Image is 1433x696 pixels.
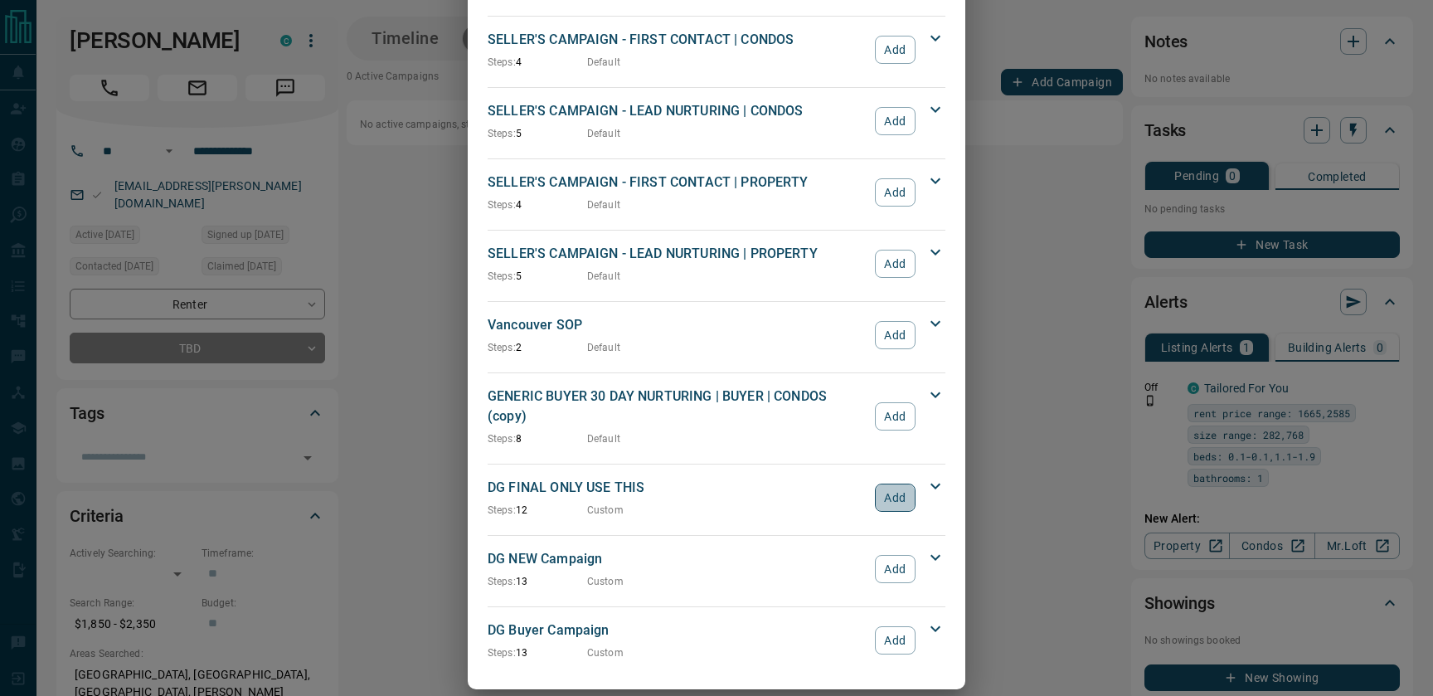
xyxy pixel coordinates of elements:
[488,431,587,446] p: 8
[488,30,867,50] p: SELLER'S CAMPAIGN - FIRST CONTACT | CONDOS
[488,475,945,521] div: DG FINAL ONLY USE THISSteps:12CustomAdd
[875,555,916,583] button: Add
[587,340,620,355] p: Default
[488,269,587,284] p: 5
[488,645,587,660] p: 13
[488,340,587,355] p: 2
[875,321,916,349] button: Add
[875,178,916,207] button: Add
[488,241,945,287] div: SELLER'S CAMPAIGN - LEAD NURTURING | PROPERTYSteps:5DefaultAdd
[875,484,916,512] button: Add
[488,98,945,144] div: SELLER'S CAMPAIGN - LEAD NURTURING | CONDOSSteps:5DefaultAdd
[488,617,945,664] div: DG Buyer CampaignSteps:13CustomAdd
[587,55,620,70] p: Default
[488,126,587,141] p: 5
[488,503,587,518] p: 12
[587,197,620,212] p: Default
[875,107,916,135] button: Add
[488,55,587,70] p: 4
[488,383,945,450] div: GENERIC BUYER 30 DAY NURTURING | BUYER | CONDOS (copy)Steps:8DefaultAdd
[488,56,516,68] span: Steps:
[488,101,867,121] p: SELLER'S CAMPAIGN - LEAD NURTURING | CONDOS
[488,312,945,358] div: Vancouver SOPSteps:2DefaultAdd
[488,27,945,73] div: SELLER'S CAMPAIGN - FIRST CONTACT | CONDOSSteps:4DefaultAdd
[488,647,516,659] span: Steps:
[488,270,516,282] span: Steps:
[488,169,945,216] div: SELLER'S CAMPAIGN - FIRST CONTACT | PROPERTYSteps:4DefaultAdd
[875,626,916,655] button: Add
[488,576,516,587] span: Steps:
[875,36,916,64] button: Add
[587,503,624,518] p: Custom
[488,387,867,426] p: GENERIC BUYER 30 DAY NURTURING | BUYER | CONDOS (copy)
[488,173,867,192] p: SELLER'S CAMPAIGN - FIRST CONTACT | PROPERTY
[488,315,867,335] p: Vancouver SOP
[875,402,916,431] button: Add
[488,433,516,445] span: Steps:
[587,574,624,589] p: Custom
[587,431,620,446] p: Default
[488,478,867,498] p: DG FINAL ONLY USE THIS
[488,621,867,640] p: DG Buyer Campaign
[875,250,916,278] button: Add
[488,342,516,353] span: Steps:
[488,199,516,211] span: Steps:
[488,128,516,139] span: Steps:
[488,546,945,592] div: DG NEW CampaignSteps:13CustomAdd
[488,244,867,264] p: SELLER'S CAMPAIGN - LEAD NURTURING | PROPERTY
[587,126,620,141] p: Default
[488,197,587,212] p: 4
[488,549,867,569] p: DG NEW Campaign
[488,504,516,516] span: Steps:
[587,645,624,660] p: Custom
[488,574,587,589] p: 13
[587,269,620,284] p: Default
